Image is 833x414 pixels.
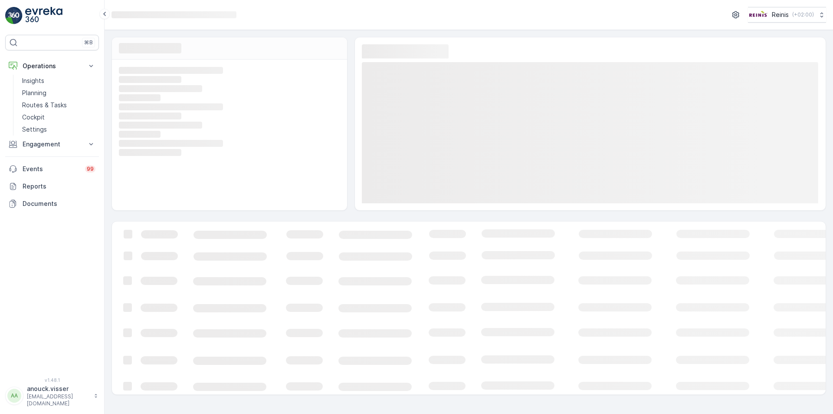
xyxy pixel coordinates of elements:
p: 99 [87,166,94,172]
p: Reinis [772,10,789,19]
div: AA [7,389,21,403]
a: Planning [19,87,99,99]
p: Engagement [23,140,82,149]
p: Settings [22,125,47,134]
button: Operations [5,57,99,75]
p: [EMAIL_ADDRESS][DOMAIN_NAME] [27,393,89,407]
a: Routes & Tasks [19,99,99,111]
img: logo [5,7,23,24]
p: anouck.visser [27,384,89,393]
a: Events99 [5,160,99,178]
p: Planning [22,89,46,97]
p: Reports [23,182,95,191]
p: Cockpit [22,113,45,122]
p: Documents [23,199,95,208]
img: logo_light-DOdMpM7g.png [25,7,62,24]
img: Reinis-Logo-Vrijstaand_Tekengebied-1-copy2_aBO4n7j.png [748,10,768,20]
button: Engagement [5,136,99,153]
p: ( +02:00 ) [792,11,814,18]
a: Cockpit [19,111,99,123]
a: Insights [19,75,99,87]
button: AAanouck.visser[EMAIL_ADDRESS][DOMAIN_NAME] [5,384,99,407]
span: v 1.48.1 [5,378,99,383]
p: Events [23,165,80,173]
p: ⌘B [84,39,93,46]
p: Routes & Tasks [22,101,67,109]
a: Settings [19,123,99,136]
a: Documents [5,195,99,212]
p: Insights [22,76,44,85]
button: Reinis(+02:00) [748,7,826,23]
a: Reports [5,178,99,195]
p: Operations [23,62,82,70]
